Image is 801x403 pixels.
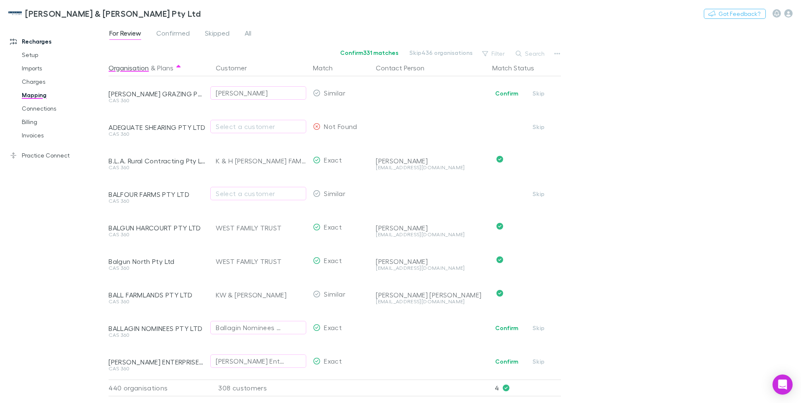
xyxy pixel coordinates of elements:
button: Select a customer [210,120,306,133]
div: [PERSON_NAME] Enterprises Pty Ltd [216,356,284,366]
a: Connections [13,102,113,115]
div: 308 customers [209,380,310,396]
div: [PERSON_NAME] GRAZING PTY LTD [109,90,206,98]
div: BALGUN HARCOURT PTY LTD [109,224,206,232]
div: 440 organisations [109,380,209,396]
span: Not Found [324,122,357,130]
div: K & H [PERSON_NAME] FAMILY TRUST [216,144,306,178]
button: Skip [525,323,552,333]
button: Select a customer [210,187,306,200]
div: & [109,59,206,76]
span: Similar [324,290,345,298]
div: [PERSON_NAME] [216,88,268,98]
a: Billing [13,115,113,129]
img: McWhirter & Leong Pty Ltd's Logo [8,8,22,18]
div: [PERSON_NAME] ENTERPRISES PTY LTD [109,358,206,366]
button: Plans [157,59,173,76]
button: Skip [525,189,552,199]
div: B.L.A. Rural Contracting Pty Ltd [109,157,206,165]
button: Confirm [490,356,524,367]
div: CAS 360 [109,98,206,103]
svg: Confirmed [496,290,503,297]
button: Match Status [492,59,544,76]
div: [PERSON_NAME] [376,257,486,266]
div: [EMAIL_ADDRESS][DOMAIN_NAME] [376,232,486,237]
span: Skipped [205,29,230,40]
svg: Confirmed [496,156,503,163]
div: CAS 360 [109,199,206,204]
span: Similar [324,189,345,197]
a: Invoices [13,129,113,142]
span: Confirmed [156,29,190,40]
span: All [245,29,251,40]
button: Confirm [490,323,524,333]
a: Setup [13,48,113,62]
button: Search [512,49,550,59]
button: Skip [525,356,552,367]
div: BALL FARMLANDS PTY LTD [109,291,206,299]
div: KW & [PERSON_NAME] [216,278,306,312]
div: [EMAIL_ADDRESS][DOMAIN_NAME] [376,299,486,304]
span: For Review [109,29,141,40]
svg: Confirmed [496,256,503,263]
button: Confirm331 matches [335,48,404,58]
p: 4 [495,380,561,396]
div: WEST FAMILY TRUST [216,245,306,278]
button: Skip [525,122,552,132]
a: Charges [13,75,113,88]
a: [PERSON_NAME] & [PERSON_NAME] Pty Ltd [3,3,206,23]
button: Got Feedback? [704,9,766,19]
div: CAS 360 [109,266,206,271]
a: Recharges [2,35,113,48]
button: Confirm [490,88,524,98]
div: [PERSON_NAME] [PERSON_NAME] [376,291,486,299]
div: Balgun North Pty Ltd [109,257,206,266]
a: Practice Connect [2,149,113,162]
span: Exact [324,223,342,231]
div: CAS 360 [109,333,206,338]
div: BALLAGIN NOMINEES PTY LTD [109,324,206,333]
div: Ballagin Nominees Pty Ltd [216,323,284,333]
h3: [PERSON_NAME] & [PERSON_NAME] Pty Ltd [25,8,201,18]
a: Mapping [13,88,113,102]
span: Exact [324,156,342,164]
button: Skip436 organisations [404,48,478,58]
div: CAS 360 [109,232,206,237]
div: BALFOUR FARMS PTY LTD [109,190,206,199]
span: Exact [324,256,342,264]
a: Imports [13,62,113,75]
button: Match [313,59,343,76]
button: Contact Person [376,59,434,76]
svg: Confirmed [496,223,503,230]
div: Open Intercom Messenger [773,375,793,395]
div: CAS 360 [109,299,206,304]
div: Select a customer [216,121,301,132]
span: Exact [324,357,342,365]
button: Ballagin Nominees Pty Ltd [210,321,306,334]
button: [PERSON_NAME] [210,86,306,100]
button: Customer [216,59,257,76]
div: [EMAIL_ADDRESS][DOMAIN_NAME] [376,165,486,170]
div: CAS 360 [109,366,206,371]
span: Exact [324,323,342,331]
div: CAS 360 [109,132,206,137]
button: Filter [478,49,510,59]
div: [PERSON_NAME] [376,157,486,165]
span: Similar [324,89,345,97]
button: Organisation [109,59,149,76]
div: CAS 360 [109,165,206,170]
div: WEST FAMILY TRUST [216,211,306,245]
button: Skip [525,88,552,98]
div: [PERSON_NAME] [376,224,486,232]
div: [EMAIL_ADDRESS][DOMAIN_NAME] [376,266,486,271]
div: Select a customer [216,189,301,199]
button: [PERSON_NAME] Enterprises Pty Ltd [210,354,306,368]
div: ADEQUATE SHEARING PTY LTD [109,123,206,132]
